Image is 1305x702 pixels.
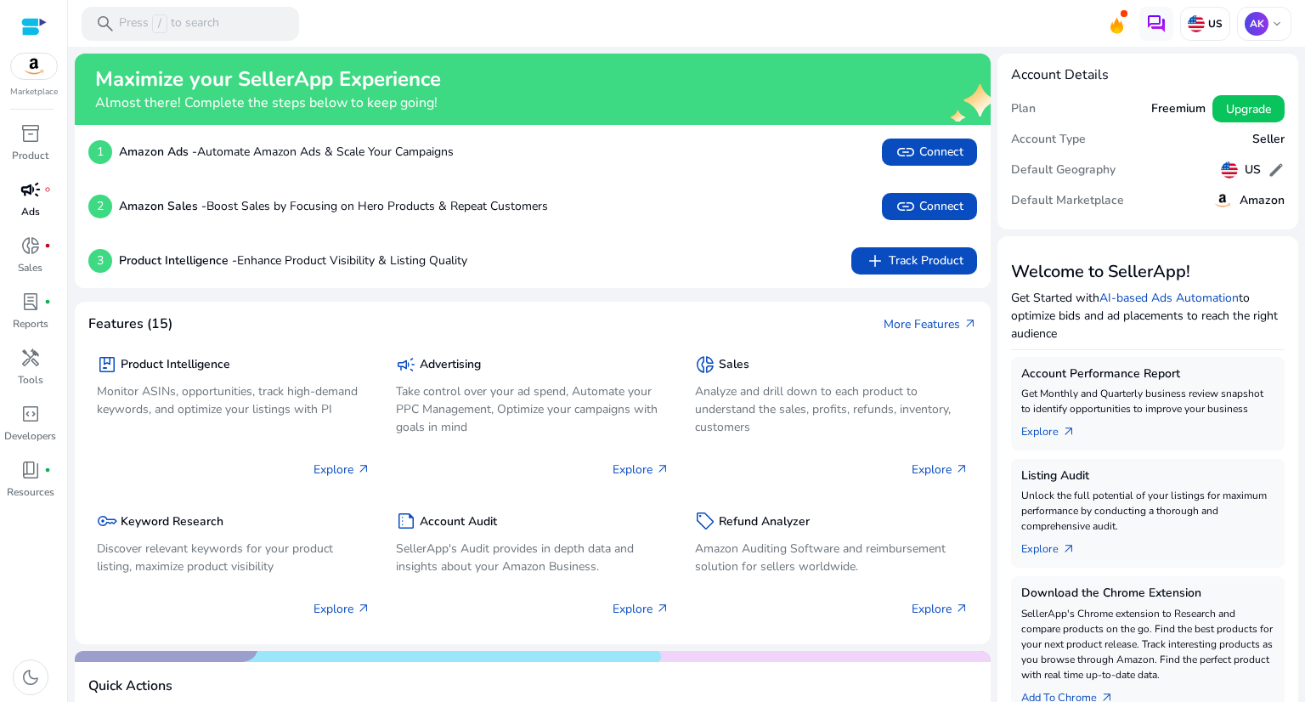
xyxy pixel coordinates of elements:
span: fiber_manual_record [44,242,51,249]
h5: Default Marketplace [1011,194,1124,208]
h3: Welcome to SellerApp! [1011,262,1285,282]
span: arrow_outward [955,602,969,615]
span: campaign [396,354,416,375]
p: Product [12,148,48,163]
p: SellerApp's Chrome extension to Research and compare products on the go. Find the best products f... [1021,606,1274,682]
p: Ads [21,204,40,219]
h5: Listing Audit [1021,469,1274,484]
h5: Keyword Research [121,515,223,529]
span: arrow_outward [963,317,977,331]
span: package [97,354,117,375]
span: donut_small [695,354,715,375]
h4: Almost there! Complete the steps below to keep going! [95,95,441,111]
p: Amazon Auditing Software and reimbursement solution for sellers worldwide. [695,540,969,575]
p: Automate Amazon Ads & Scale Your Campaigns [119,143,454,161]
a: More Featuresarrow_outward [884,315,977,333]
p: Take control over your ad spend, Automate your PPC Management, Optimize your campaigns with goals... [396,382,669,436]
p: Explore [912,600,969,618]
span: link [895,142,916,162]
span: dark_mode [20,667,41,688]
h5: Product Intelligence [121,358,230,372]
button: addTrack Product [851,247,977,275]
span: arrow_outward [1062,425,1076,439]
p: 3 [88,249,112,273]
p: Get Started with to optimize bids and ad placements to reach the right audience [1011,289,1285,343]
span: arrow_outward [955,462,969,476]
span: sell [695,511,715,531]
span: arrow_outward [1062,542,1076,556]
span: search [95,14,116,34]
span: Connect [895,142,963,162]
p: Monitor ASINs, opportunities, track high-demand keywords, and optimize your listings with PI [97,382,370,418]
b: Amazon Ads - [119,144,197,160]
button: Upgrade [1212,95,1285,122]
p: Tools [18,372,43,388]
span: arrow_outward [656,602,669,615]
button: linkConnect [882,139,977,166]
h5: Seller [1252,133,1285,147]
span: arrow_outward [357,462,370,476]
p: Boost Sales by Focusing on Hero Products & Repeat Customers [119,197,548,215]
p: Get Monthly and Quarterly business review snapshot to identify opportunities to improve your busi... [1021,386,1274,416]
p: Explore [912,461,969,478]
p: Resources [7,484,54,500]
p: Sales [18,260,42,275]
a: Explorearrow_outward [1021,534,1089,558]
p: Explore [613,461,669,478]
h5: US [1245,163,1261,178]
h5: Sales [719,358,749,372]
h4: Quick Actions [88,678,172,694]
span: fiber_manual_record [44,186,51,193]
span: inventory_2 [20,123,41,144]
img: amazon.svg [1212,190,1233,211]
span: Upgrade [1226,100,1271,118]
h4: Features (15) [88,316,172,332]
img: amazon.svg [11,54,57,79]
span: link [895,196,916,217]
h5: Download the Chrome Extension [1021,586,1274,601]
span: book_4 [20,460,41,480]
span: fiber_manual_record [44,467,51,473]
h5: Amazon [1240,194,1285,208]
p: Marketplace [10,86,58,99]
p: Explore [314,600,370,618]
span: handyman [20,348,41,368]
h2: Maximize your SellerApp Experience [95,67,441,92]
span: arrow_outward [357,602,370,615]
b: Product Intelligence - [119,252,237,269]
p: 2 [88,195,112,218]
span: arrow_outward [656,462,669,476]
p: Press to search [119,14,219,33]
span: keyboard_arrow_down [1270,17,1284,31]
a: Explorearrow_outward [1021,416,1089,440]
span: add [865,251,885,271]
p: Developers [4,428,56,444]
p: Discover relevant keywords for your product listing, maximize product visibility [97,540,370,575]
span: key [97,511,117,531]
h5: Refund Analyzer [719,515,810,529]
p: Unlock the full potential of your listings for maximum performance by conducting a thorough and c... [1021,488,1274,534]
span: donut_small [20,235,41,256]
h5: Account Type [1011,133,1086,147]
p: US [1205,17,1223,31]
span: Connect [895,196,963,217]
span: / [152,14,167,33]
b: Amazon Sales - [119,198,206,214]
p: SellerApp's Audit provides in depth data and insights about your Amazon Business. [396,540,669,575]
h5: Advertising [420,358,481,372]
img: us.svg [1188,15,1205,32]
span: code_blocks [20,404,41,424]
h5: Plan [1011,102,1036,116]
span: lab_profile [20,292,41,312]
p: AK [1245,12,1268,36]
p: Explore [314,461,370,478]
h4: Account Details [1011,67,1109,83]
a: AI-based Ads Automation [1099,290,1239,306]
h5: Default Geography [1011,163,1116,178]
span: edit [1268,161,1285,178]
span: campaign [20,179,41,200]
p: Analyze and drill down to each product to understand the sales, profits, refunds, inventory, cust... [695,382,969,436]
span: fiber_manual_record [44,298,51,305]
span: summarize [396,511,416,531]
button: linkConnect [882,193,977,220]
